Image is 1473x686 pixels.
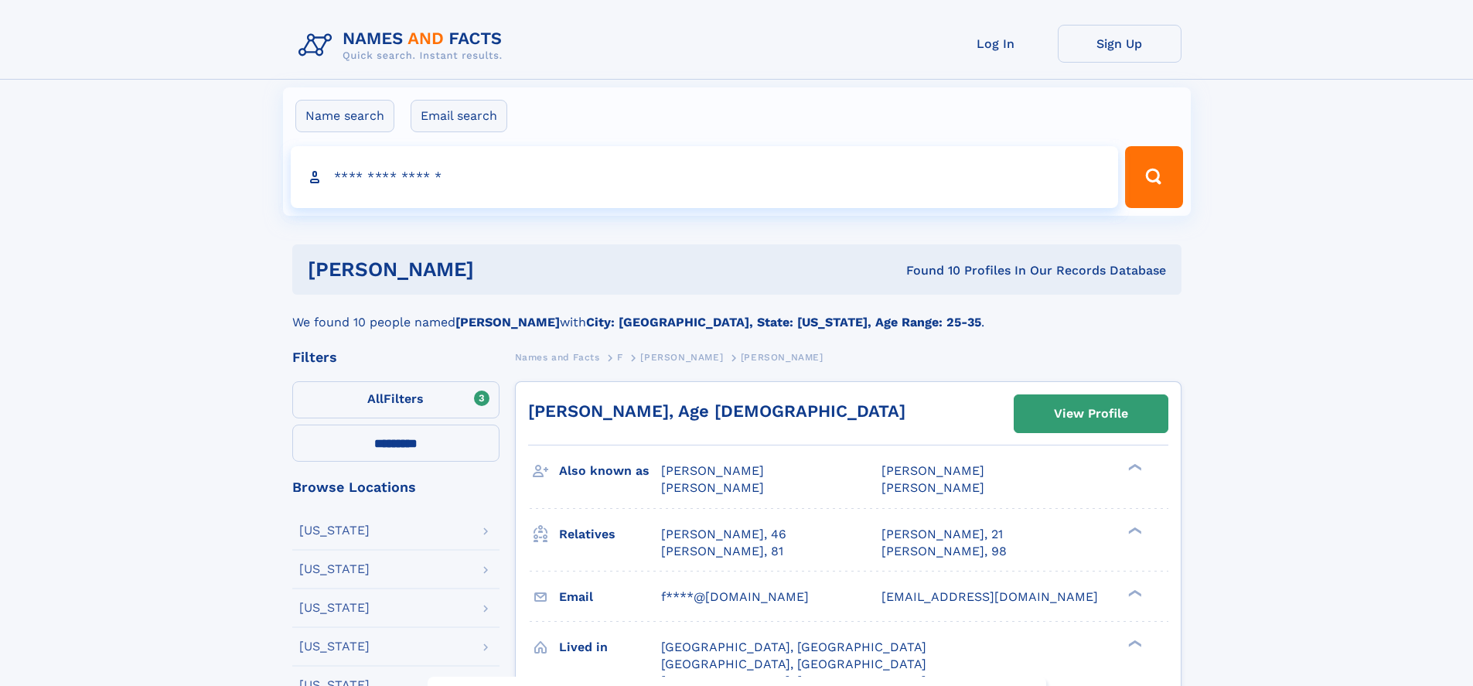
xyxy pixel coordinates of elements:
[292,350,500,364] div: Filters
[881,480,984,495] span: [PERSON_NAME]
[291,146,1119,208] input: search input
[411,100,507,132] label: Email search
[661,543,783,560] a: [PERSON_NAME], 81
[559,584,661,610] h3: Email
[661,640,926,654] span: [GEOGRAPHIC_DATA], [GEOGRAPHIC_DATA]
[1014,395,1168,432] a: View Profile
[559,458,661,484] h3: Also known as
[1125,146,1182,208] button: Search Button
[640,347,723,367] a: [PERSON_NAME]
[292,25,515,67] img: Logo Names and Facts
[1054,396,1128,432] div: View Profile
[559,634,661,660] h3: Lived in
[881,526,1003,543] a: [PERSON_NAME], 21
[617,347,623,367] a: F
[292,480,500,494] div: Browse Locations
[661,657,926,671] span: [GEOGRAPHIC_DATA], [GEOGRAPHIC_DATA]
[881,589,1098,604] span: [EMAIL_ADDRESS][DOMAIN_NAME]
[308,260,690,279] h1: [PERSON_NAME]
[1124,588,1143,598] div: ❯
[881,543,1007,560] a: [PERSON_NAME], 98
[1058,25,1181,63] a: Sign Up
[690,262,1166,279] div: Found 10 Profiles In Our Records Database
[299,563,370,575] div: [US_STATE]
[299,640,370,653] div: [US_STATE]
[299,524,370,537] div: [US_STATE]
[559,521,661,548] h3: Relatives
[292,295,1181,332] div: We found 10 people named with .
[586,315,981,329] b: City: [GEOGRAPHIC_DATA], State: [US_STATE], Age Range: 25-35
[934,25,1058,63] a: Log In
[881,463,984,478] span: [PERSON_NAME]
[1124,638,1143,648] div: ❯
[367,391,384,406] span: All
[640,352,723,363] span: [PERSON_NAME]
[661,526,786,543] a: [PERSON_NAME], 46
[515,347,600,367] a: Names and Facts
[292,381,500,418] label: Filters
[617,352,623,363] span: F
[741,352,823,363] span: [PERSON_NAME]
[1124,462,1143,473] div: ❯
[299,602,370,614] div: [US_STATE]
[661,463,764,478] span: [PERSON_NAME]
[661,480,764,495] span: [PERSON_NAME]
[455,315,560,329] b: [PERSON_NAME]
[1124,525,1143,535] div: ❯
[295,100,394,132] label: Name search
[528,401,905,421] a: [PERSON_NAME], Age [DEMOGRAPHIC_DATA]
